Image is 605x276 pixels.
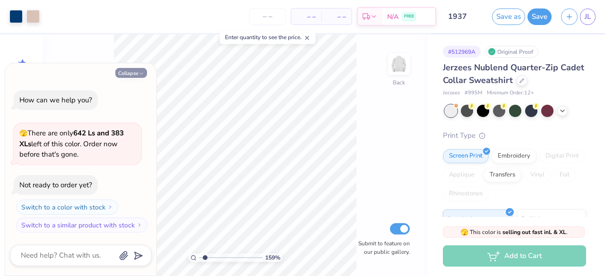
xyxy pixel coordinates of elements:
strong: selling out fast in L & XL [502,228,566,236]
span: # 995M [465,89,482,97]
div: # 512969A [443,46,481,58]
span: There are only left of this color. Order now before that's gone. [19,128,124,159]
span: Jerzees Nublend Quarter-Zip Cadet Collar Sweatshirt [443,62,584,86]
span: – – [297,12,316,22]
span: 🫣 [460,228,468,237]
div: Digital Print [539,149,585,163]
span: – – [327,12,346,22]
div: Transfers [484,168,521,182]
div: Rhinestones [443,187,489,201]
span: Puff Ink [521,214,541,224]
div: Enter quantity to see the price. [220,31,316,44]
span: This color is . [460,228,568,236]
div: Original Proof [485,46,538,58]
div: Not ready to order yet? [19,180,92,190]
div: Foil [553,168,576,182]
span: FREE [404,13,414,20]
span: Jerzees [443,89,460,97]
span: N/A [387,12,398,22]
strong: 642 Ls and 383 XLs [19,128,124,149]
span: Standard [447,214,472,224]
div: Applique [443,168,481,182]
div: Vinyl [524,168,551,182]
img: Switch to a color with stock [107,204,113,210]
div: How can we help you? [19,95,92,105]
div: Print Type [443,130,586,141]
div: Back [393,78,405,87]
div: Screen Print [443,149,489,163]
button: Switch to a similar product with stock [16,217,147,233]
input: Untitled Design [441,7,487,26]
span: 🫣 [19,129,27,138]
span: Minimum Order: 12 + [487,89,534,97]
a: JL [580,8,596,25]
img: Back [389,55,408,74]
label: Submit to feature on our public gallery. [353,239,410,256]
button: Collapse [115,68,147,78]
input: – – [249,8,286,25]
div: Embroidery [492,149,536,163]
button: Save as [492,8,525,25]
span: JL [585,11,591,22]
button: Save [527,8,552,25]
button: Switch to a color with stock [16,200,118,215]
img: Switch to a similar product with stock [137,222,142,228]
span: 159 % [265,253,280,262]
